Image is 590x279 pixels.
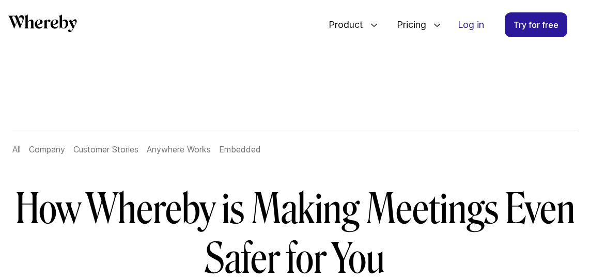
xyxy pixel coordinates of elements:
[29,144,65,154] a: Company
[8,14,77,36] a: Whereby
[8,14,77,32] svg: Whereby
[12,144,21,154] a: All
[219,144,261,154] a: Embedded
[318,8,366,42] span: Product
[449,13,492,37] a: Log in
[505,12,567,37] a: Try for free
[147,144,211,154] a: Anywhere Works
[73,144,138,154] a: Customer Stories
[386,8,429,42] span: Pricing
